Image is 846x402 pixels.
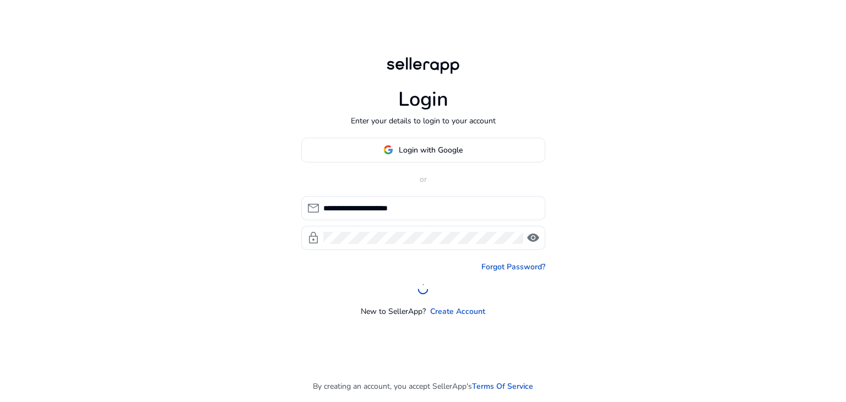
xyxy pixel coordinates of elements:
[527,231,540,245] span: visibility
[301,138,545,162] button: Login with Google
[481,261,545,273] a: Forgot Password?
[351,115,496,127] p: Enter your details to login to your account
[472,381,533,392] a: Terms Of Service
[399,144,463,156] span: Login with Google
[301,173,545,185] p: or
[361,306,426,317] p: New to SellerApp?
[383,145,393,155] img: google-logo.svg
[430,306,485,317] a: Create Account
[307,231,320,245] span: lock
[307,202,320,215] span: mail
[398,88,448,111] h1: Login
